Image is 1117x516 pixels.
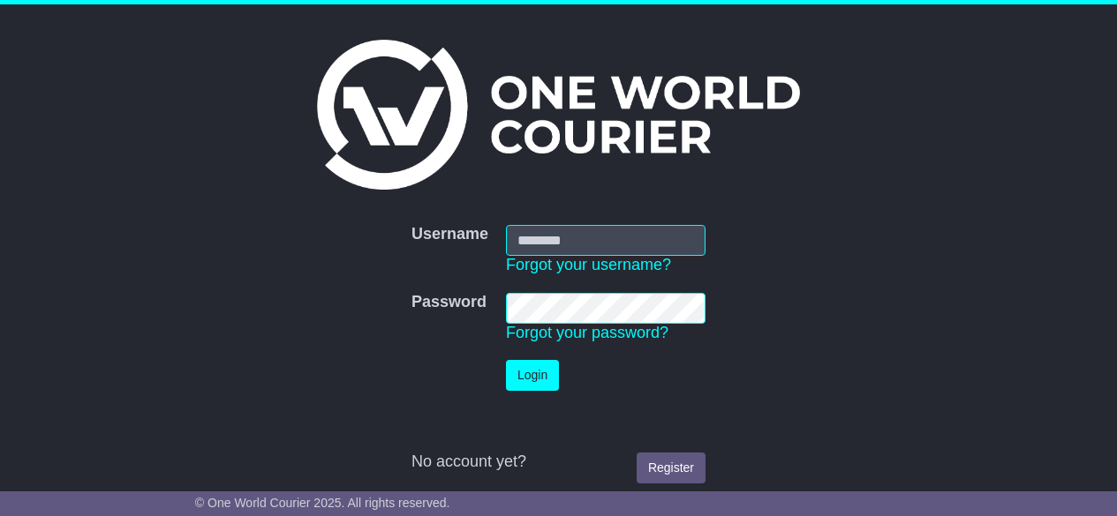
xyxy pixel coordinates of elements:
a: Register [637,452,706,483]
label: Username [411,225,488,244]
img: One World [317,40,799,190]
span: © One World Courier 2025. All rights reserved. [195,496,450,510]
a: Forgot your username? [506,256,671,273]
a: Forgot your password? [506,324,668,341]
label: Password [411,293,487,312]
button: Login [506,360,559,391]
div: No account yet? [411,452,706,472]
